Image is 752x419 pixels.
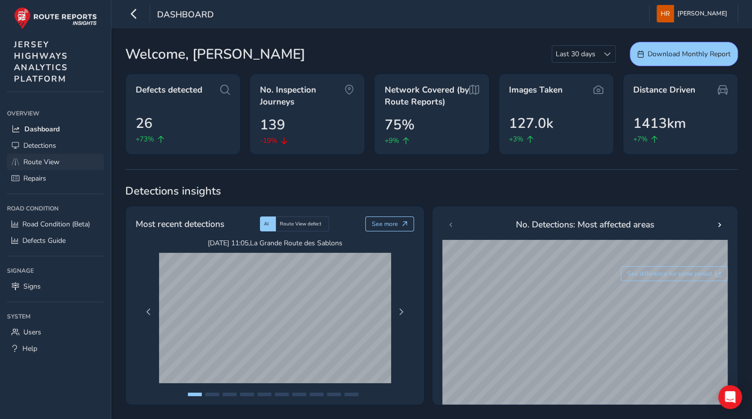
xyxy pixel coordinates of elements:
[516,218,654,231] span: No. Detections: Most affected areas
[142,305,156,319] button: Previous Page
[276,216,329,231] div: Route View defect
[157,8,214,22] span: Dashboard
[7,170,104,187] a: Repairs
[552,46,599,62] span: Last 30 days
[327,393,341,396] button: Page 9
[14,39,68,85] span: JERSEY HIGHWAYS ANALYTICS PLATFORM
[260,216,276,231] div: AI
[22,344,37,353] span: Help
[310,393,324,396] button: Page 8
[136,217,224,230] span: Most recent detections
[280,220,322,227] span: Route View defect
[125,44,305,65] span: Welcome, [PERSON_NAME]
[384,84,469,107] span: Network Covered (by Route Reports)
[159,238,391,248] span: [DATE] 11:05 , La Grande Route des Sablons
[23,327,41,337] span: Users
[633,113,686,134] span: 1413km
[633,134,648,144] span: +7%
[384,114,414,135] span: 75%
[136,84,202,96] span: Defects detected
[384,135,399,146] span: +9%
[260,135,277,146] span: -19%
[7,232,104,249] a: Defects Guide
[136,113,153,134] span: 26
[24,124,60,134] span: Dashboard
[223,393,237,396] button: Page 3
[7,201,104,216] div: Road Condition
[23,282,41,291] span: Signs
[275,393,289,396] button: Page 6
[14,7,97,29] img: rr logo
[7,340,104,357] a: Help
[633,84,695,96] span: Distance Driven
[292,393,306,396] button: Page 7
[7,278,104,295] a: Signs
[509,84,563,96] span: Images Taken
[509,113,553,134] span: 127.0k
[260,114,285,135] span: 139
[188,393,202,396] button: Page 1
[257,393,271,396] button: Page 5
[657,5,731,22] button: [PERSON_NAME]
[23,157,60,167] span: Route View
[125,184,738,199] span: Detections insights
[372,220,398,228] span: See more
[7,309,104,324] div: System
[627,270,712,278] span: See difference for same period
[264,220,269,227] span: AI
[648,49,731,59] span: Download Monthly Report
[630,42,738,66] button: Download Monthly Report
[23,174,46,183] span: Repairs
[260,84,344,107] span: No. Inspection Journeys
[7,106,104,121] div: Overview
[394,305,408,319] button: Next Page
[657,5,674,22] img: diamond-layout
[23,141,56,150] span: Detections
[7,137,104,154] a: Detections
[22,219,90,229] span: Road Condition (Beta)
[365,216,415,231] button: See more
[136,134,154,144] span: +73%
[240,393,254,396] button: Page 4
[344,393,358,396] button: Page 10
[22,236,66,245] span: Defects Guide
[205,393,219,396] button: Page 2
[509,134,523,144] span: +3%
[7,324,104,340] a: Users
[677,5,727,22] span: [PERSON_NAME]
[7,154,104,170] a: Route View
[7,121,104,137] a: Dashboard
[621,266,728,281] button: See difference for same period
[7,263,104,278] div: Signage
[7,216,104,232] a: Road Condition (Beta)
[718,385,742,409] div: Open Intercom Messenger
